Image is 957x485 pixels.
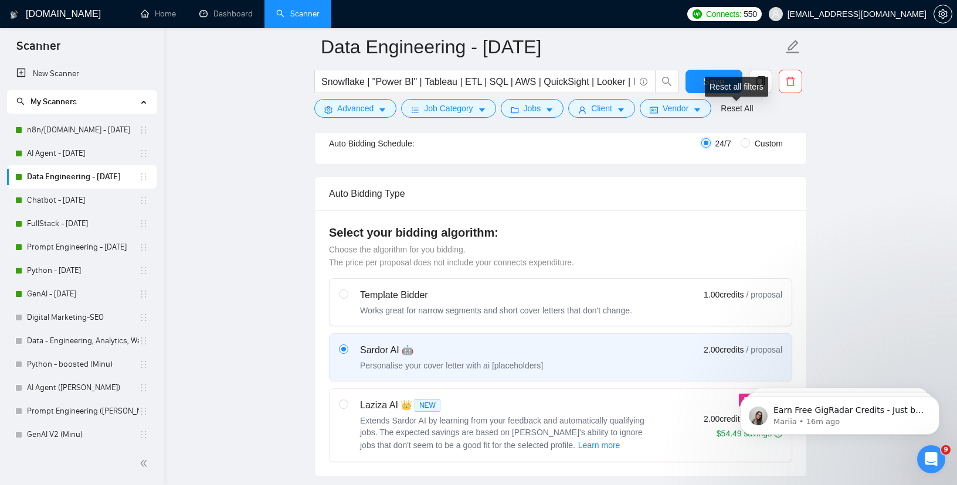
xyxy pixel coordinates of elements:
div: Sardor AI 🤖 [360,343,543,357]
a: n8n/[DOMAIN_NAME] - [DATE] [27,118,139,142]
button: settingAdvancedcaret-down [314,99,396,118]
span: 24/7 [711,137,736,150]
span: My Scanners [16,97,77,107]
button: idcardVendorcaret-down [640,99,711,118]
li: Data Engineering - June 2025 [7,165,157,189]
a: New Scanner [16,62,147,86]
input: Search Freelance Jobs... [321,74,634,89]
span: edit [785,39,800,54]
span: 550 [744,8,756,21]
button: folderJobscaret-down [501,99,564,118]
a: Data - Engineering, Analytics, Warehousing - Final (Minu) [27,329,139,353]
a: GenAI - [DATE] [27,282,139,306]
span: holder [139,383,148,392]
li: GenAI - June 2025 [7,282,157,306]
span: double-left [140,457,151,469]
span: setting [324,105,332,114]
div: Auto Bidding Type [329,177,792,210]
img: upwork-logo.png [693,9,702,19]
a: searchScanner [276,9,320,19]
a: dashboardDashboard [199,9,253,19]
span: caret-down [693,105,701,114]
li: Data - Engineering, Analytics, Warehousing - Final (Minu) [7,329,157,353]
h4: Select your bidding algorithm: [329,224,792,241]
span: 9 [941,445,951,455]
button: search [655,70,678,93]
span: / proposal [746,344,782,356]
a: Prompt Engineering ([PERSON_NAME]) [27,399,139,423]
div: Reset all filters [705,77,768,97]
span: holder [139,196,148,205]
span: delete [779,76,802,87]
a: GenAI V2 (Minu) [27,423,139,446]
li: Digital Marketing-SEO [7,306,157,329]
span: Save [703,74,724,89]
span: 2.00 credits [704,412,744,425]
button: setting [934,5,952,23]
a: homeHome [141,9,176,19]
span: Jobs [524,102,541,115]
span: NEW [415,399,440,412]
li: New Scanner [7,62,157,86]
span: user [578,105,586,114]
li: Python - boosted (Minu) [7,353,157,376]
span: caret-down [378,105,386,114]
a: setting [934,9,952,19]
a: Chatbot - [DATE] [27,189,139,212]
span: caret-down [478,105,486,114]
a: Python - boosted (Minu) [27,353,139,376]
iframe: Intercom live chat [917,445,945,473]
li: AI Agent (Aswathi) [7,376,157,399]
span: idcard [650,105,658,114]
span: caret-down [545,105,554,114]
button: Laziza AI NEWExtends Sardor AI by learning from your feedback and automatically qualifying jobs. ... [578,438,621,452]
span: holder [139,313,148,322]
span: holder [139,243,148,252]
span: 2.00 credits [704,343,744,356]
a: FullStack - [DATE] [27,212,139,235]
span: bars [411,105,419,114]
span: holder [139,407,148,416]
li: Python - June 2025 [7,259,157,282]
li: FullStack - June 2025 [7,212,157,235]
iframe: To enrich screen reader interactions, please activate Accessibility in Grammarly extension settings [722,371,957,453]
span: holder [139,336,148,346]
span: holder [139,172,148,182]
span: holder [139,289,148,299]
img: logo [10,5,18,24]
a: Reset All [721,102,753,115]
input: Scanner name... [321,32,783,62]
button: delete [779,70,802,93]
span: Extends Sardor AI by learning from your feedback and automatically qualifying jobs. The expected ... [360,416,644,450]
span: My Scanners [30,97,77,107]
span: holder [139,219,148,228]
div: Laziza AI [360,398,653,412]
a: Python - [DATE] [27,259,139,282]
a: AI Agent - [DATE] [27,142,139,165]
span: 👑 [401,398,412,412]
span: caret-down [617,105,625,114]
span: Client [591,102,612,115]
span: search [16,97,25,105]
a: Digital Marketing-SEO [27,306,139,329]
button: barsJob Categorycaret-down [401,99,496,118]
span: Learn more [578,439,620,452]
button: Save [685,70,742,93]
span: holder [139,430,148,439]
span: Scanner [7,37,70,62]
span: info-circle [640,78,647,86]
div: Personalise your cover letter with ai [placeholders] [360,360,543,371]
span: / proposal [746,289,782,300]
span: folder [511,105,519,114]
div: Template Bidder [360,288,632,302]
li: GenAI V2 (Minu) [7,423,157,446]
a: AI Agent ([PERSON_NAME]) [27,376,139,399]
li: n8n/make.com - June 2025 [7,118,157,142]
li: Prompt Engineering (Aswathi) [7,399,157,423]
span: user [772,10,780,18]
li: AI Agent - June 2025 [7,142,157,165]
